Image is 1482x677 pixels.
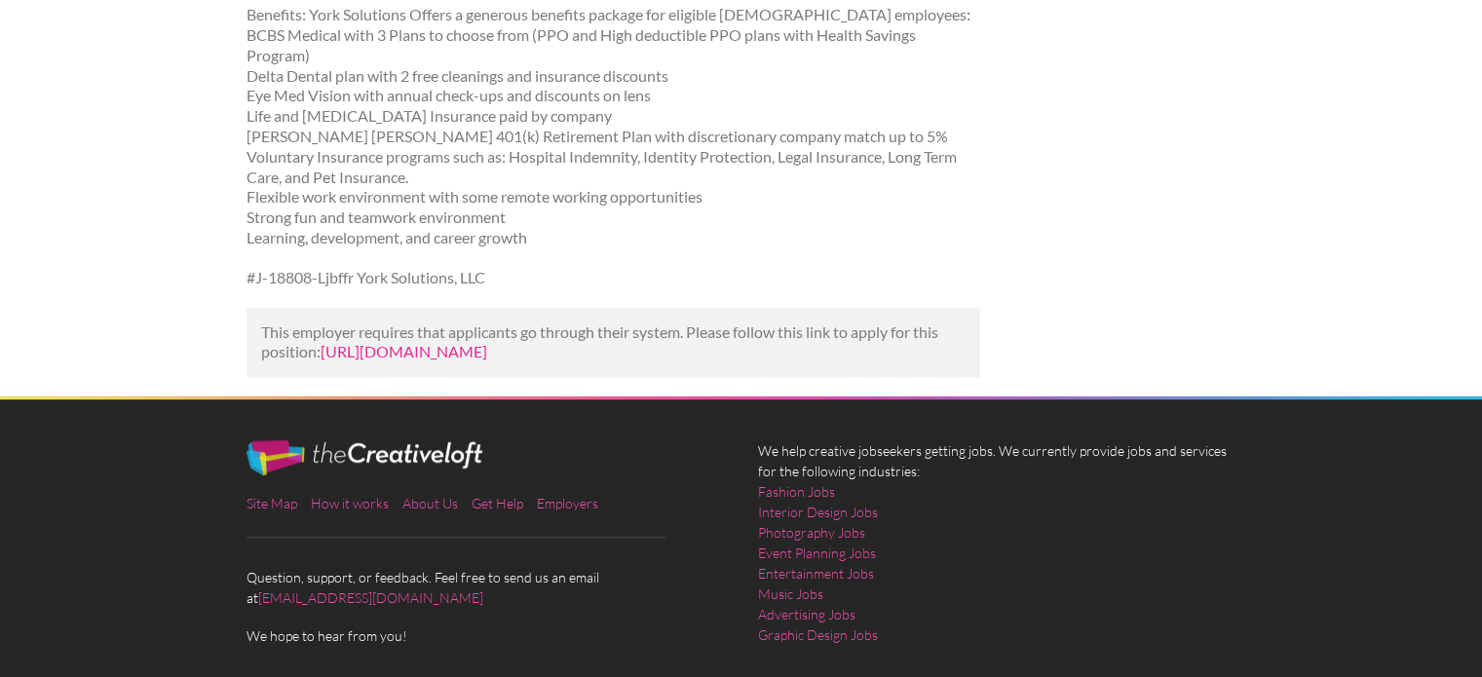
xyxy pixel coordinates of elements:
a: Entertainment Jobs [758,563,874,583]
a: [URL][DOMAIN_NAME] [321,342,487,360]
a: Advertising Jobs [758,604,855,624]
a: Get Help [472,495,523,511]
img: The Creative Loft [247,440,482,475]
a: [EMAIL_ADDRESS][DOMAIN_NAME] [258,589,483,606]
a: Fashion Jobs [758,481,835,502]
a: How it works [311,495,389,511]
span: We hope to hear from you! [247,625,724,646]
a: Employers [537,495,598,511]
div: We help creative jobseekers getting jobs. We currently provide jobs and services for the followin... [741,440,1253,660]
p: #J-18808-Ljbffr York Solutions, LLC [247,268,980,288]
p: Benefits: York Solutions Offers a generous benefits package for eligible [DEMOGRAPHIC_DATA] emplo... [247,5,980,248]
a: Photography Jobs [758,522,865,543]
a: Music Jobs [758,583,823,604]
a: Event Planning Jobs [758,543,876,563]
p: This employer requires that applicants go through their system. Please follow this link to apply ... [261,322,966,363]
a: Graphic Design Jobs [758,624,878,645]
a: Site Map [247,495,297,511]
a: Interior Design Jobs [758,502,878,522]
div: Question, support, or feedback. Feel free to send us an email at [230,440,741,646]
a: About Us [402,495,458,511]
